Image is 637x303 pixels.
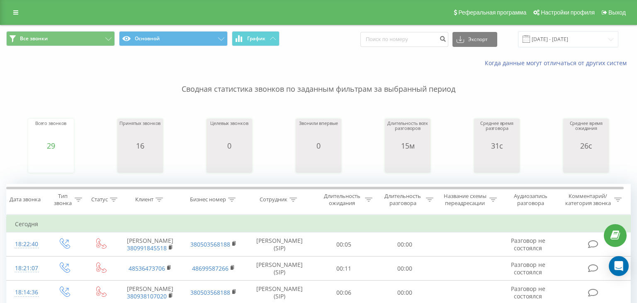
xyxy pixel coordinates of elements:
[119,232,182,257] td: [PERSON_NAME]
[35,121,67,142] div: Всего звонков
[15,236,37,252] div: 18:22:40
[299,121,338,142] div: Звонили впервые
[6,31,115,46] button: Все звонки
[10,196,41,203] div: Дата звонка
[541,9,595,16] span: Настройки профиля
[210,142,248,150] div: 0
[485,59,631,67] a: Когда данные могут отличаться от других систем
[314,232,374,257] td: 00:05
[127,244,167,252] a: 380991845518
[127,292,167,300] a: 380938107020
[374,232,435,257] td: 00:00
[245,257,314,281] td: [PERSON_NAME] (SIP)
[7,216,631,232] td: Сегодня
[314,257,374,281] td: 00:11
[387,142,428,150] div: 15м
[119,121,160,142] div: Принятых звонков
[382,193,424,207] div: Длительность разговора
[511,237,545,252] span: Разговор не состоялся
[565,121,607,142] div: Среднее время ожидания
[190,196,226,203] div: Бизнес номер
[564,193,612,207] div: Комментарий/категория звонка
[247,36,265,42] span: График
[506,193,555,207] div: Аудиозапись разговора
[260,196,287,203] div: Сотрудник
[565,142,607,150] div: 26с
[6,67,631,95] p: Сводная статистика звонков по заданным фильтрам за выбранный период
[190,240,230,248] a: 380503568188
[476,121,518,142] div: Среднее время разговора
[511,285,545,300] span: Разговор не состоялся
[609,256,629,276] div: Open Intercom Messenger
[192,264,229,272] a: 48699587266
[15,284,37,301] div: 18:14:36
[35,142,67,150] div: 29
[129,264,165,272] a: 48536473706
[20,35,48,42] span: Все звонки
[387,121,428,142] div: Длительность всех разговоров
[511,261,545,276] span: Разговор не состоялся
[452,32,497,47] button: Экспорт
[374,257,435,281] td: 00:00
[245,232,314,257] td: [PERSON_NAME] (SIP)
[15,260,37,276] div: 18:21:07
[190,288,230,296] a: 380503568188
[210,121,248,142] div: Целевых звонков
[360,32,448,47] input: Поиск по номеру
[443,193,487,207] div: Название схемы переадресации
[608,9,626,16] span: Выход
[299,142,338,150] div: 0
[119,31,228,46] button: Основной
[119,142,160,150] div: 16
[135,196,153,203] div: Клиент
[321,193,363,207] div: Длительность ожидания
[91,196,108,203] div: Статус
[232,31,280,46] button: График
[458,9,526,16] span: Реферальная программа
[476,142,518,150] div: 31с
[53,193,73,207] div: Тип звонка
